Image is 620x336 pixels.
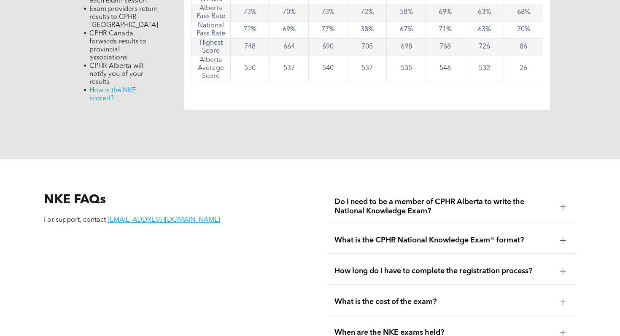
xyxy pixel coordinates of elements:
td: 73% [309,4,348,21]
td: 38% [348,21,387,38]
td: 690 [309,38,348,56]
td: 537 [270,56,309,81]
td: Alberta Pass Rate [191,4,231,21]
td: 72% [230,21,270,38]
span: CPHR Canada forwards results to provincial associations [89,30,146,61]
span: CPHR Alberta will notify you of your results [89,63,143,86]
td: 77% [309,21,348,38]
td: 69% [270,21,309,38]
td: 86 [504,38,543,56]
td: 768 [426,38,465,56]
td: 58% [387,4,426,21]
td: 546 [426,56,465,81]
a: [EMAIL_ADDRESS][DOMAIN_NAME] [108,217,220,223]
td: 705 [348,38,387,56]
td: Alberta Average Score [191,56,231,81]
span: For support, contact [44,217,106,223]
td: 550 [230,56,270,81]
a: How is the NKE scored? [89,87,136,102]
td: National Pass Rate [191,21,231,38]
td: 68% [504,4,543,21]
span: How long do I have to complete the registration process? [334,266,553,276]
td: 63% [465,4,504,21]
span: Do I need to be a member of CPHR Alberta to write the National Knowledge Exam? [334,197,553,216]
td: 540 [309,56,348,81]
td: 726 [465,38,504,56]
td: 72% [348,4,387,21]
td: 69% [426,4,465,21]
span: NKE FAQs [44,194,106,206]
td: 71% [426,21,465,38]
span: What is the cost of the exam? [334,297,553,306]
span: Exam providers return results to CPHR [GEOGRAPHIC_DATA] [89,6,158,29]
td: 664 [270,38,309,56]
td: Highest Score [191,38,231,56]
td: 70% [270,4,309,21]
span: What is the CPHR National Knowledge Exam® format? [334,236,553,245]
td: 67% [387,21,426,38]
td: 537 [348,56,387,81]
td: 73% [230,4,270,21]
td: 535 [387,56,426,81]
td: 63% [465,21,504,38]
td: 698 [387,38,426,56]
td: 532 [465,56,504,81]
td: 70% [504,21,543,38]
td: 748 [230,38,270,56]
td: 26 [504,56,543,81]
